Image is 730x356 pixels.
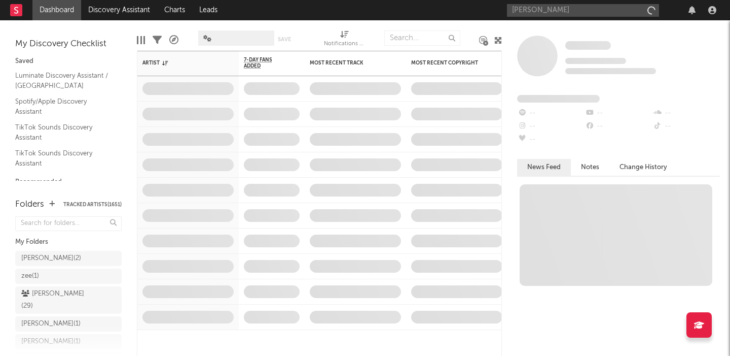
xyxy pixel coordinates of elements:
[153,25,162,55] div: Filters
[652,107,720,120] div: --
[15,216,122,231] input: Search for folders...
[571,159,609,176] button: Notes
[324,25,364,55] div: Notifications (Artist)
[137,25,145,55] div: Edit Columns
[517,107,585,120] div: --
[652,120,720,133] div: --
[15,55,122,68] div: Saved
[15,96,112,117] a: Spotify/Apple Discovery Assistant
[169,25,178,55] div: A&R Pipeline
[278,37,291,42] button: Save
[63,202,122,207] button: Tracked Artists(1651)
[142,60,218,66] div: Artist
[21,318,81,330] div: [PERSON_NAME] ( 1 )
[384,30,460,46] input: Search...
[565,68,656,74] span: 0 fans last week
[15,236,122,248] div: My Folders
[15,148,112,169] a: TikTok Sounds Discovery Assistant
[15,176,122,188] div: Recommended
[585,107,652,120] div: --
[15,269,122,284] a: zee(1)
[15,316,122,332] a: [PERSON_NAME](1)
[565,41,611,51] a: Some Artist
[310,60,386,66] div: Most Recent Track
[15,199,44,211] div: Folders
[15,286,122,314] a: [PERSON_NAME](29)
[15,122,112,143] a: TikTok Sounds Discovery Assistant
[507,4,659,17] input: Search for artists
[324,38,364,50] div: Notifications (Artist)
[21,270,39,282] div: zee ( 1 )
[15,334,122,349] a: [PERSON_NAME](1)
[21,336,81,348] div: [PERSON_NAME] ( 1 )
[517,133,585,146] div: --
[244,57,284,69] span: 7-Day Fans Added
[565,41,611,50] span: Some Artist
[517,120,585,133] div: --
[517,95,600,103] span: Fans Added by Platform
[21,288,93,312] div: [PERSON_NAME] ( 29 )
[15,38,122,50] div: My Discovery Checklist
[15,70,112,91] a: Luminate Discovery Assistant / [GEOGRAPHIC_DATA]
[565,58,626,64] span: Tracking Since: [DATE]
[517,159,571,176] button: News Feed
[585,120,652,133] div: --
[21,252,81,265] div: [PERSON_NAME] ( 2 )
[609,159,677,176] button: Change History
[411,60,487,66] div: Most Recent Copyright
[15,251,122,266] a: [PERSON_NAME](2)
